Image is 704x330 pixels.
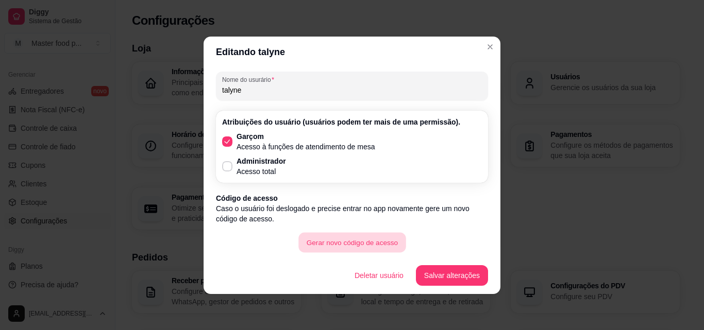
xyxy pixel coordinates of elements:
button: Close [482,39,498,55]
p: Acesso à funções de atendimento de mesa [237,142,375,152]
label: Nome do usurário [222,75,278,84]
button: Deletar usuário [346,265,412,286]
p: Garçom [237,131,375,142]
button: Gerar novo código de acesso [298,232,406,252]
p: Administrador [237,156,286,166]
input: Nome do usurário [222,85,482,95]
button: Salvar alterações [416,265,488,286]
p: Atribuições do usuário (usuários podem ter mais de uma permissão). [222,117,482,127]
header: Editando talyne [204,37,500,67]
p: Código de acesso [216,193,488,203]
p: Acesso total [237,166,286,177]
p: Caso o usuário foi deslogado e precise entrar no app novamente gere um novo código de acesso. [216,203,488,224]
